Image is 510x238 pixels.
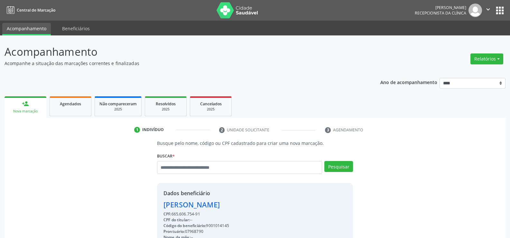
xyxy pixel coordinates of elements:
p: Busque pelo nome, código ou CPF cadastrado para criar uma nova marcação. [157,140,353,147]
span: Não compareceram [99,101,137,107]
button: Relatórios [470,53,503,64]
button:  [482,4,494,17]
i:  [485,6,492,13]
label: Buscar [157,151,175,161]
p: Acompanhe a situação das marcações correntes e finalizadas [5,60,355,67]
a: Beneficiários [58,23,94,34]
span: Agendados [60,101,81,107]
div: 07968790 [163,229,283,234]
span: Central de Marcação [17,7,55,13]
span: CPF do titular: [163,217,190,223]
div: 2025 [99,107,137,112]
button: apps [494,5,505,16]
span: Cancelados [200,101,222,107]
span: Código do beneficiário: [163,223,206,228]
div: 2025 [150,107,182,112]
p: Acompanhamento [5,44,355,60]
img: img [468,4,482,17]
div: -- [163,217,283,223]
span: Resolvidos [156,101,176,107]
span: Recepcionista da clínica [415,10,466,16]
span: CPF: [163,211,172,217]
div: 1 [134,127,140,133]
div: Indivíduo [142,127,164,133]
a: Central de Marcação [5,5,55,15]
div: 2025 [195,107,227,112]
div: 665.606.754-91 [163,211,283,217]
button: Pesquisar [324,161,353,172]
span: Prontuário: [163,229,185,234]
a: Acompanhamento [2,23,51,35]
div: person_add [22,100,29,107]
div: [PERSON_NAME] [415,5,466,10]
div: 9001014145 [163,223,283,229]
div: Nova marcação [9,109,42,114]
div: [PERSON_NAME] [163,199,283,210]
div: Dados beneficiário [163,189,283,197]
p: Ano de acompanhamento [380,78,437,86]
